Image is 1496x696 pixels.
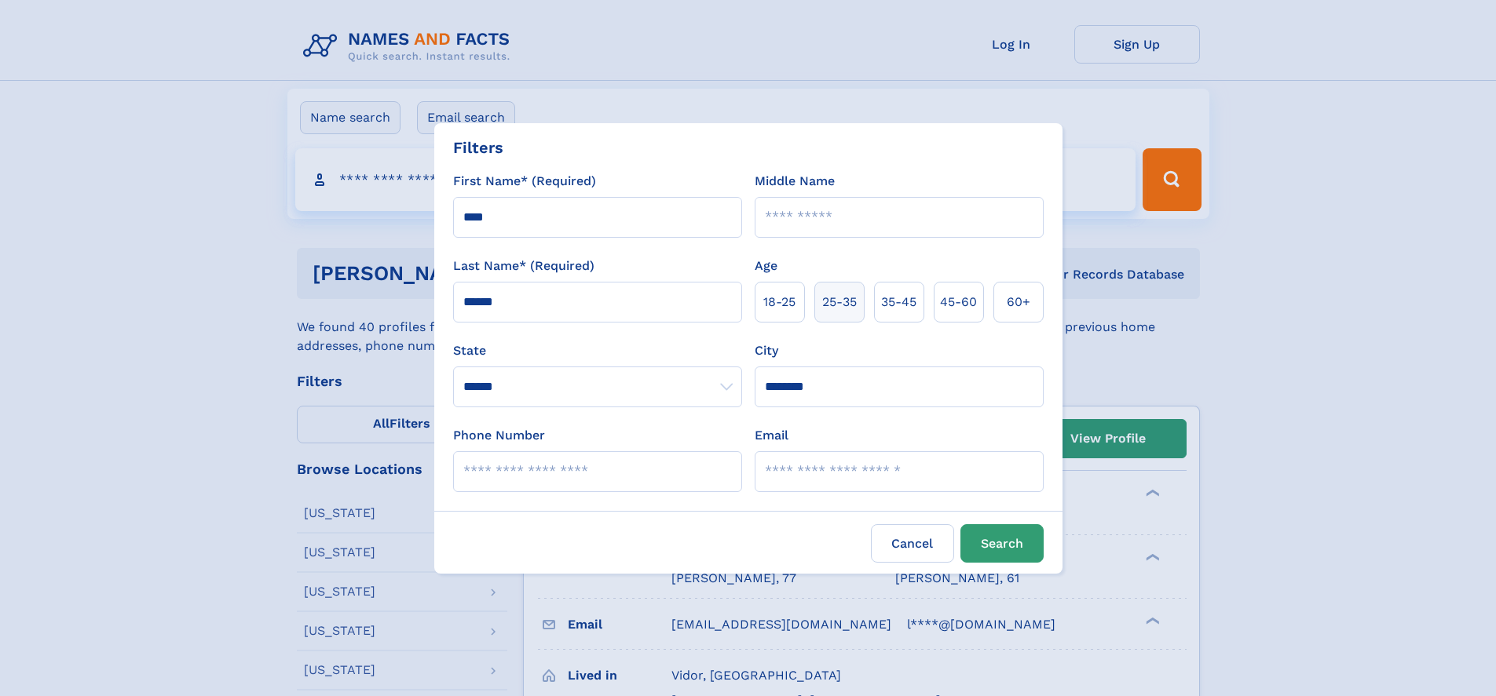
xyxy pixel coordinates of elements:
label: Cancel [871,524,954,563]
span: 60+ [1007,293,1030,312]
span: 25‑35 [822,293,857,312]
span: 35‑45 [881,293,916,312]
div: Filters [453,136,503,159]
button: Search [960,524,1044,563]
label: Middle Name [755,172,835,191]
label: Age [755,257,777,275]
label: State [453,341,742,360]
span: 18‑25 [763,293,796,312]
span: 45‑60 [940,293,977,312]
label: Phone Number [453,426,545,445]
label: Email [755,426,788,445]
label: City [755,341,778,360]
label: First Name* (Required) [453,172,596,191]
label: Last Name* (Required) [453,257,594,275]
